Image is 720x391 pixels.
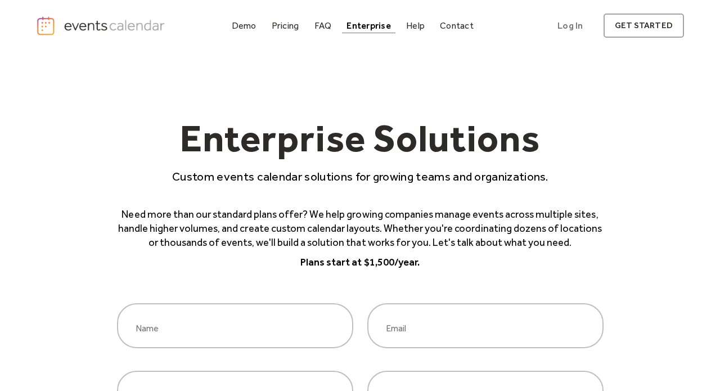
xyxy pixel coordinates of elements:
[406,23,425,29] div: Help
[440,23,474,29] div: Contact
[314,23,332,29] div: FAQ
[267,18,304,33] a: Pricing
[604,14,684,38] a: get started
[117,119,604,168] h1: Enterprise Solutions
[546,14,594,38] a: Log In
[227,18,261,33] a: Demo
[117,168,604,185] p: Custom events calendar solutions for growing teams and organizations.
[117,255,604,269] p: Plans start at $1,500/year.
[232,23,256,29] div: Demo
[117,208,604,250] p: Need more than our standard plans offer? We help growing companies manage events across multiple ...
[346,23,390,29] div: Enterprise
[36,16,168,36] a: home
[310,18,336,33] a: FAQ
[342,18,395,33] a: Enterprise
[402,18,429,33] a: Help
[435,18,478,33] a: Contact
[272,23,299,29] div: Pricing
